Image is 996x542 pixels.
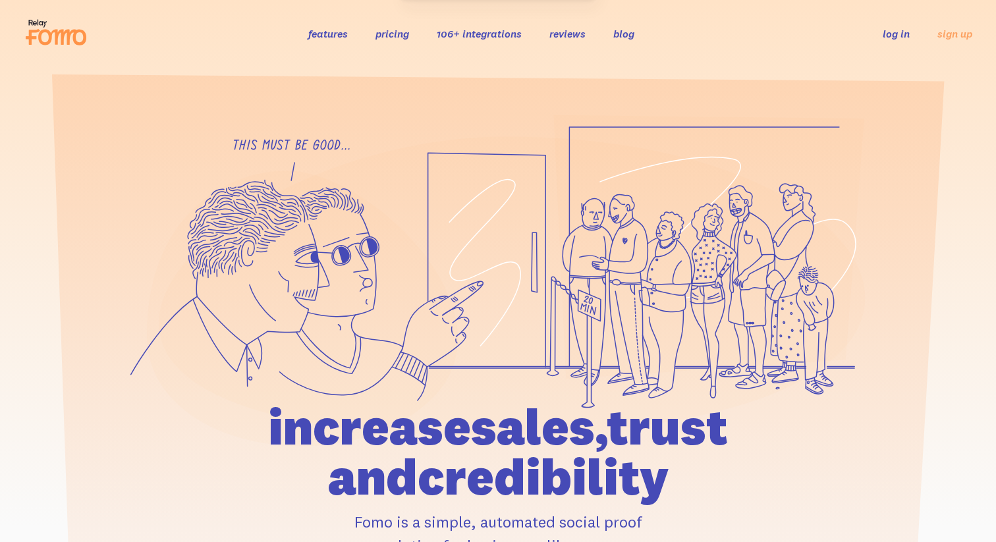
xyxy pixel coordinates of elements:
[308,27,348,40] a: features
[883,27,910,40] a: log in
[937,27,972,41] a: sign up
[613,27,634,40] a: blog
[193,402,803,502] h1: increase sales, trust and credibility
[437,27,522,40] a: 106+ integrations
[375,27,409,40] a: pricing
[549,27,586,40] a: reviews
